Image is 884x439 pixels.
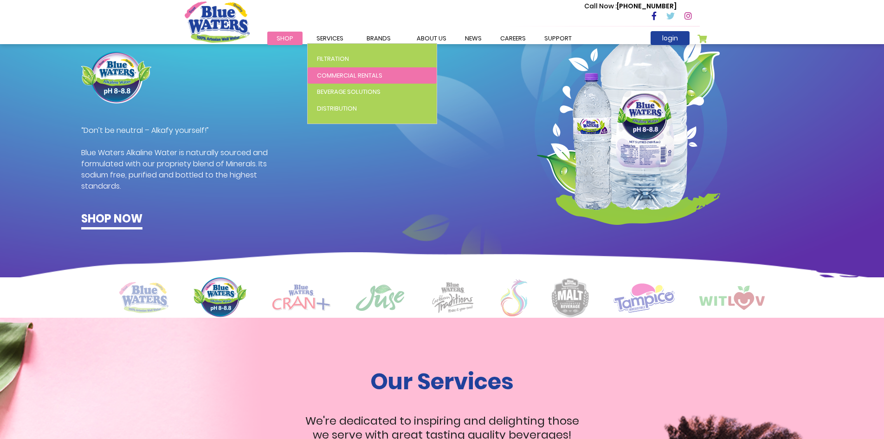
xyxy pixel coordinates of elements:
[317,104,357,113] span: Distribution
[193,277,247,318] img: logo
[456,32,491,45] a: News
[81,125,278,192] p: “Don’t be neutral – Alkafy yourself!” Blue Waters Alkaline Water is naturally sourced and formula...
[355,284,405,312] img: logo
[535,32,581,45] a: support
[317,54,349,63] span: Filtration
[584,1,677,11] p: [PHONE_NUMBER]
[430,282,476,314] img: logo
[317,71,382,80] span: Commercial Rentals
[296,368,588,395] h1: Our Services
[81,52,151,104] img: product image
[552,278,589,317] img: logo
[272,284,330,311] img: logo
[119,282,168,313] img: logo
[317,87,381,96] span: Beverage Solutions
[613,282,675,313] img: logo
[584,1,617,11] span: Call Now :
[367,34,391,43] span: Brands
[491,32,535,45] a: careers
[185,1,250,42] a: store logo
[407,32,456,45] a: about us
[699,286,765,310] img: logo
[81,210,142,229] a: Shop now
[651,31,690,45] a: login
[277,34,293,43] span: Shop
[535,19,727,225] img: bw-bottle.png
[501,279,527,316] img: logo
[316,34,343,43] span: Services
